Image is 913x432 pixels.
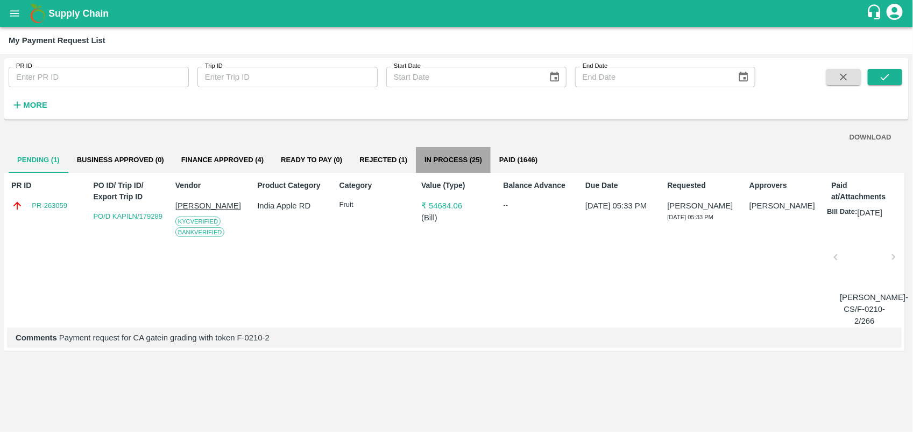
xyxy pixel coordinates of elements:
p: India Apple RD [257,200,328,212]
p: PO ID/ Trip ID/ Export Trip ID [93,180,164,203]
input: End Date [575,67,730,87]
p: [PERSON_NAME] [175,200,246,212]
strong: More [23,101,47,109]
button: Business Approved (0) [68,147,173,173]
a: PR-263059 [32,200,67,211]
div: customer-support [866,4,885,23]
b: Supply Chain [48,8,109,19]
div: account of current user [885,2,904,25]
label: PR ID [16,62,32,71]
p: [PERSON_NAME]-CS/F-0210-2/266 [840,291,889,328]
p: Approvers [749,180,820,191]
button: In Process (25) [416,147,491,173]
button: Finance Approved (4) [173,147,272,173]
b: Comments [16,333,57,342]
div: -- [504,200,574,211]
p: Payment request for CA gatein grading with token F-0210-2 [16,332,893,344]
p: Balance Advance [504,180,574,191]
p: ₹ 54684.06 [421,200,492,212]
input: Enter PR ID [9,67,189,87]
p: Product Category [257,180,328,191]
button: Ready To Pay (0) [272,147,351,173]
p: [PERSON_NAME] [668,200,738,212]
p: Fruit [339,200,410,210]
button: Paid (1646) [491,147,546,173]
div: My Payment Request List [9,33,105,47]
button: Choose date [544,67,565,87]
p: PR ID [11,180,82,191]
img: logo [27,3,48,24]
button: Rejected (1) [351,147,416,173]
p: Requested [668,180,738,191]
button: Pending (1) [9,147,68,173]
span: Bank Verified [175,227,225,237]
label: Start Date [394,62,421,71]
p: ( Bill ) [421,212,492,224]
input: Start Date [386,67,541,87]
p: [DATE] 05:33 PM [585,200,656,212]
a: PO/D KAPILN/179289 [93,212,162,220]
p: Bill Date: [827,207,857,219]
p: Category [339,180,410,191]
label: End Date [583,62,607,71]
button: DOWNLOAD [845,128,896,147]
a: Supply Chain [48,6,866,21]
input: Enter Trip ID [197,67,378,87]
button: open drawer [2,1,27,26]
span: [DATE] 05:33 PM [668,214,714,220]
p: [DATE] [858,207,883,219]
p: Vendor [175,180,246,191]
label: Trip ID [205,62,223,71]
span: KYC Verified [175,217,221,226]
button: More [9,96,50,114]
p: Due Date [585,180,656,191]
button: Choose date [733,67,754,87]
p: [PERSON_NAME] [749,200,820,212]
p: Value (Type) [421,180,492,191]
p: Paid at/Attachments [831,180,902,203]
